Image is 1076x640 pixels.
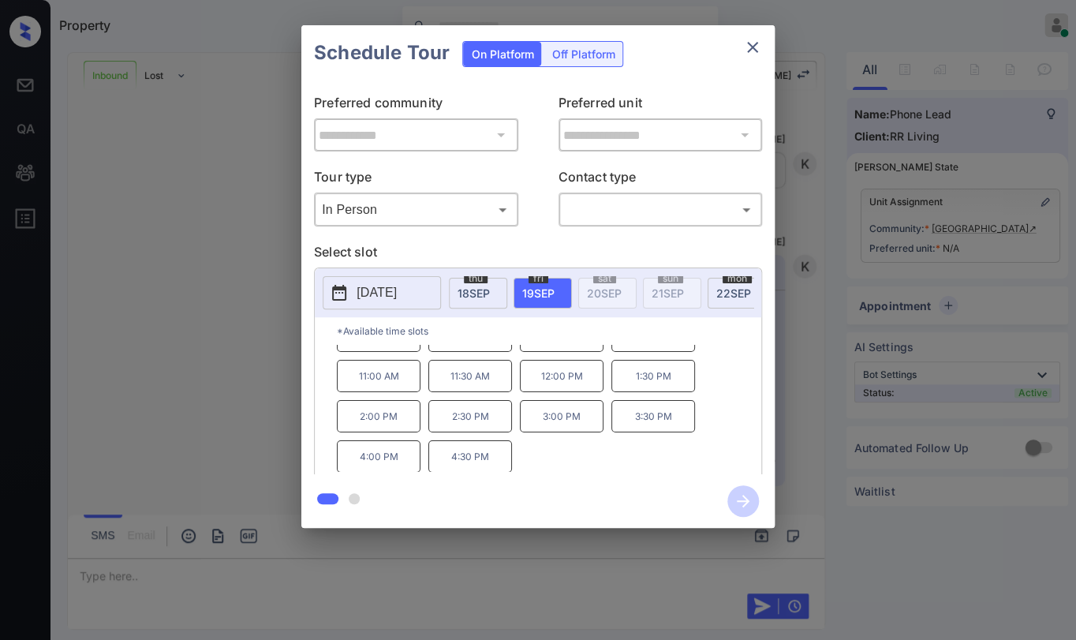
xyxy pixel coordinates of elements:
[323,276,441,309] button: [DATE]
[737,32,768,63] button: close
[559,93,763,118] p: Preferred unit
[314,93,518,118] p: Preferred community
[520,360,603,392] p: 12:00 PM
[464,274,488,283] span: thu
[559,167,763,193] p: Contact type
[314,242,762,268] p: Select slot
[337,360,420,392] p: 11:00 AM
[611,400,695,432] p: 3:30 PM
[318,196,514,223] div: In Person
[723,274,752,283] span: mon
[357,283,397,302] p: [DATE]
[428,400,512,432] p: 2:30 PM
[428,440,512,473] p: 4:30 PM
[337,400,420,432] p: 2:00 PM
[449,278,507,309] div: date-select
[544,42,622,66] div: Off Platform
[708,278,766,309] div: date-select
[337,317,761,345] p: *Available time slots
[463,42,541,66] div: On Platform
[337,440,420,473] p: 4:00 PM
[428,360,512,392] p: 11:30 AM
[716,286,751,300] span: 22 SEP
[458,286,490,300] span: 18 SEP
[301,25,462,80] h2: Schedule Tour
[611,360,695,392] p: 1:30 PM
[314,167,518,193] p: Tour type
[520,400,603,432] p: 3:00 PM
[529,274,548,283] span: fri
[522,286,555,300] span: 19 SEP
[514,278,572,309] div: date-select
